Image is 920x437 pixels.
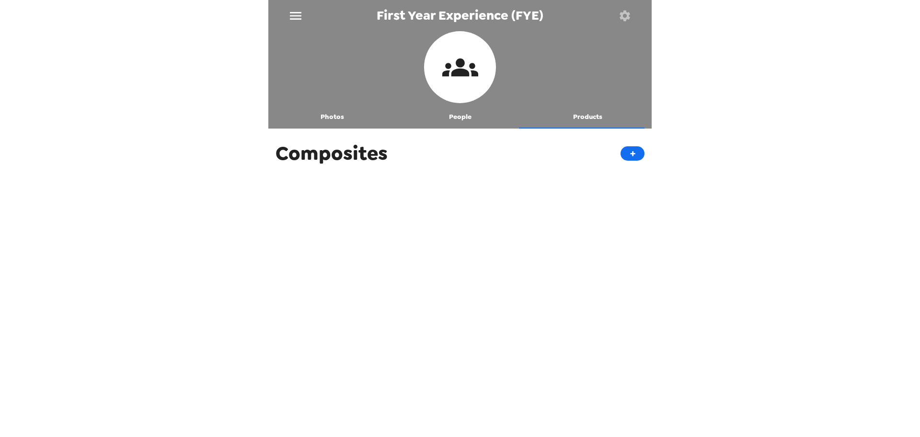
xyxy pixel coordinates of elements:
[276,141,388,166] span: Composites
[621,146,644,161] button: +
[524,106,652,129] button: Products
[377,9,543,22] span: First Year Experience (FYE)
[396,106,524,129] button: People
[268,106,396,129] button: Photos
